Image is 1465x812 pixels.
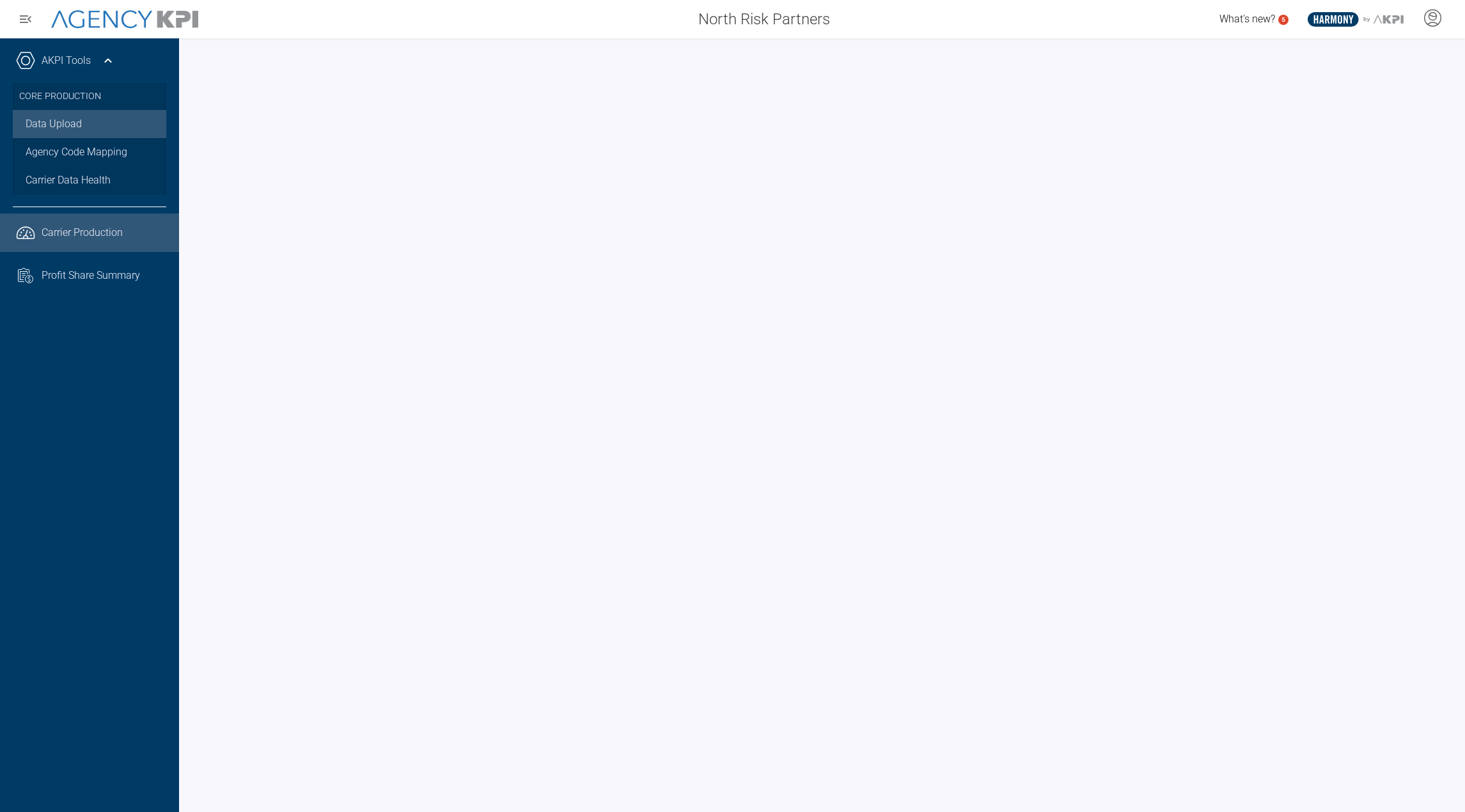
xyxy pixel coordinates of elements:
[1278,15,1289,25] a: 5
[26,173,111,188] span: Carrier Data Health
[42,225,123,240] span: Carrier Production
[13,110,166,138] a: Data Upload
[1219,13,1275,25] span: What's new?
[42,268,140,283] span: Profit Share Summary
[13,138,166,166] a: Agency Code Mapping
[51,10,198,29] img: AgencyKPI
[13,166,166,194] a: Carrier Data Health
[42,53,91,68] a: AKPI Tools
[698,8,830,31] span: North Risk Partners
[19,83,160,110] h3: Core Production
[1281,16,1285,23] text: 5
